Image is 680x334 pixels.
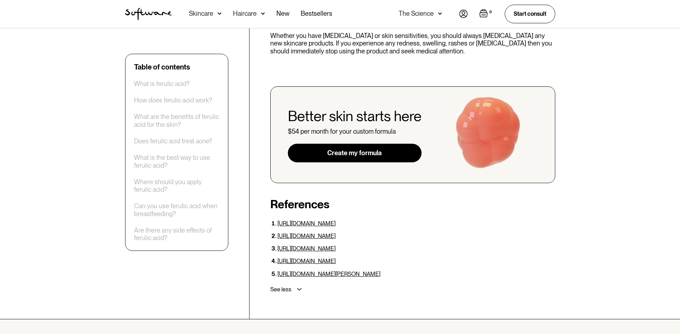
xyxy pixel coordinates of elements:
a: Where should you apply ferulic acid? [134,178,219,193]
a: [URL][DOMAIN_NAME][PERSON_NAME] [277,271,380,277]
img: arrow down [438,10,442,17]
a: [URL][DOMAIN_NAME] [277,245,336,252]
a: What is the best way to use ferulic acid? [134,154,219,169]
a: Does ferulic acid treat acne? [134,137,212,145]
img: arrow down [218,10,222,17]
div: Better skin starts here [288,108,422,125]
a: Can you use ferulic acid when breastfeeding? [134,202,219,218]
img: arrow down [261,10,265,17]
a: Are there any side effects of ferulic acid? [134,226,219,242]
div: The Science [399,10,434,17]
a: What is ferulic acid? [134,80,190,88]
a: Start consult [505,5,555,23]
div: See less [270,286,291,293]
div: Skincare [189,10,213,17]
a: [URL][DOMAIN_NAME] [277,233,336,239]
a: Create my formula [288,144,422,162]
div: Haircare [233,10,257,17]
a: [URL][DOMAIN_NAME] [277,220,336,227]
a: Open empty cart [479,9,493,19]
img: Software Logo [125,8,172,20]
a: [URL][DOMAIN_NAME] [277,258,336,264]
div: $54 per month for your custom formula [288,128,422,135]
div: 0 [488,9,493,15]
h2: References [270,197,555,211]
a: How does ferulic acid work? [134,96,212,104]
a: home [125,8,172,20]
a: What are the benefits of ferulic acid for the skin? [134,113,219,128]
p: Whether you have [MEDICAL_DATA] or skin sensitivities, you should always [MEDICAL_DATA] any new s... [270,32,555,55]
div: Table of contents [134,63,190,71]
